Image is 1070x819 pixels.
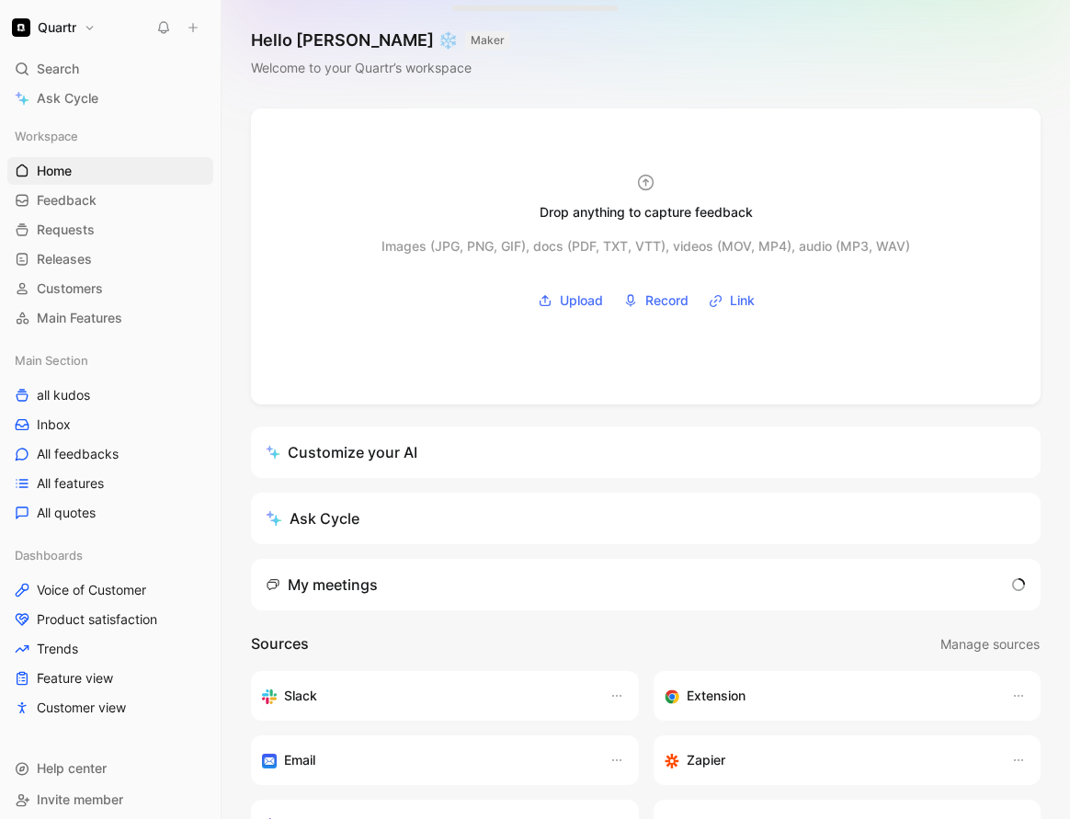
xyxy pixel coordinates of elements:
span: All features [37,474,104,493]
span: Search [37,58,79,80]
div: Capture feedback from thousands of sources with Zapier (survey results, recordings, sheets, etc). [665,749,994,771]
span: Help center [37,760,107,776]
div: Customize your AI [266,441,417,463]
div: Images (JPG, PNG, GIF), docs (PDF, TXT, VTT), videos (MOV, MP4), audio (MP3, WAV) [381,235,910,257]
div: Dashboards [7,541,213,569]
a: Main Features [7,304,213,332]
img: Quartr [12,18,30,37]
div: Main Sectionall kudosInboxAll feedbacksAll featuresAll quotes [7,347,213,527]
div: Ask Cycle [266,507,359,529]
h1: Hello [PERSON_NAME] ❄️ [251,29,510,51]
h3: Slack [284,685,317,707]
span: Releases [37,250,92,268]
a: All features [7,470,213,497]
a: Trends [7,635,213,663]
button: MAKER [465,31,510,50]
span: All feedbacks [37,445,119,463]
div: Forward emails to your feedback inbox [262,749,591,771]
span: Record [645,290,689,312]
span: Main Section [15,351,88,370]
span: Manage sources [940,633,1040,655]
h3: Zapier [687,749,725,771]
div: Invite member [7,786,213,813]
div: Help center [7,755,213,782]
a: Requests [7,216,213,244]
a: Customize your AI [251,427,1041,478]
span: Dashboards [15,546,83,564]
button: QuartrQuartr [7,15,100,40]
h2: Sources [251,632,309,656]
button: Manage sources [939,632,1041,656]
h1: Quartr [38,19,76,36]
a: All quotes [7,499,213,527]
a: Feedback [7,187,213,214]
span: Customers [37,279,103,298]
div: Drop anything to capture feedback [540,201,753,223]
span: Feature view [37,669,113,688]
div: Search [7,55,213,83]
a: Product satisfaction [7,606,213,633]
span: Trends [37,640,78,658]
button: Ask Cycle [251,493,1041,544]
span: Feedback [37,191,97,210]
span: All quotes [37,504,96,522]
span: Product satisfaction [37,610,157,629]
h3: Extension [687,685,746,707]
button: Record [617,287,695,314]
a: All feedbacks [7,440,213,468]
a: Inbox [7,411,213,438]
a: Customer view [7,694,213,722]
div: Sync your customers, send feedback and get updates in Slack [262,685,591,707]
span: Voice of Customer [37,581,146,599]
span: Inbox [37,415,71,434]
button: Upload [531,287,609,314]
div: Main Section [7,347,213,374]
span: Ask Cycle [37,87,98,109]
span: Link [730,290,755,312]
span: all kudos [37,386,90,404]
span: Main Features [37,309,122,327]
button: Link [702,287,761,314]
div: Welcome to your Quartr’s workspace [251,57,510,79]
div: Workspace [7,122,213,150]
span: Upload [560,290,603,312]
h3: Email [284,749,315,771]
span: Workspace [15,127,78,145]
a: Feature view [7,665,213,692]
a: Ask Cycle [7,85,213,112]
div: DashboardsVoice of CustomerProduct satisfactionTrendsFeature viewCustomer view [7,541,213,722]
span: Home [37,162,72,180]
a: Home [7,157,213,185]
span: Customer view [37,699,126,717]
a: Releases [7,245,213,273]
a: Customers [7,275,213,302]
span: Invite member [37,791,123,807]
a: Voice of Customer [7,576,213,604]
span: Requests [37,221,95,239]
a: all kudos [7,381,213,409]
div: Capture feedback from anywhere on the web [665,685,994,707]
div: My meetings [266,574,378,596]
